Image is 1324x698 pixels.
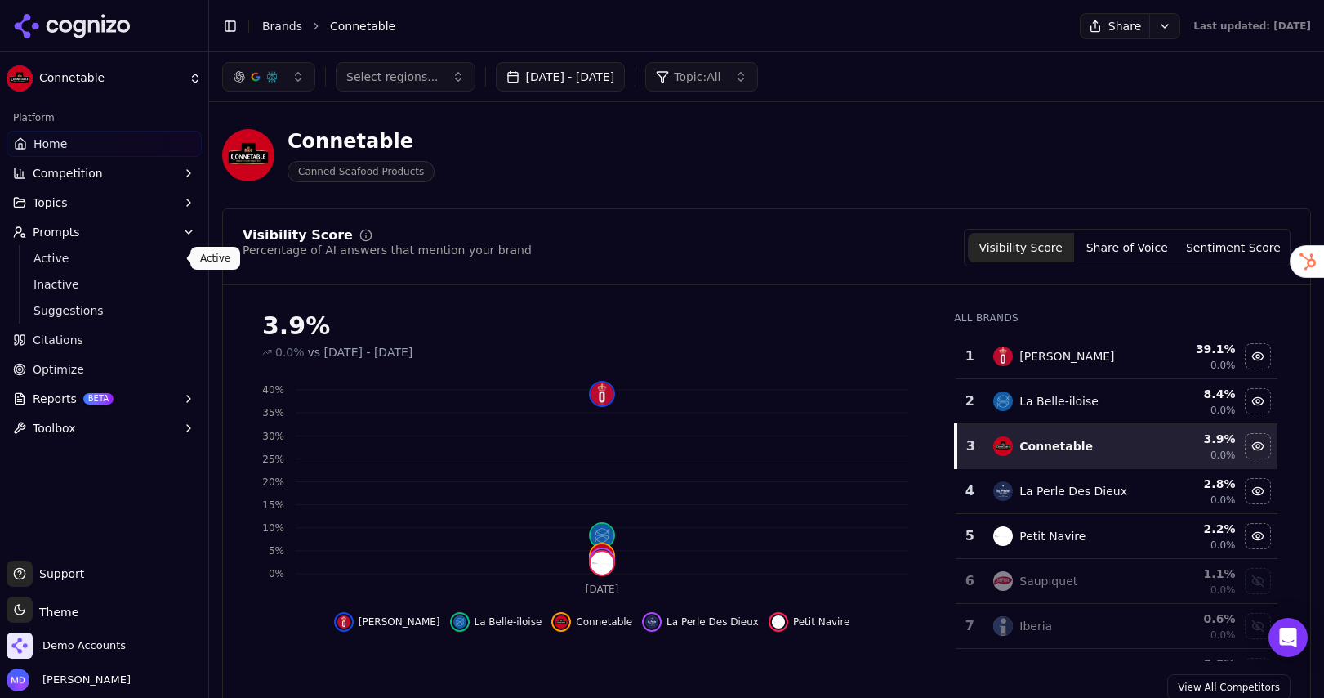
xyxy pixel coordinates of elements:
span: Select regions... [346,69,439,85]
div: 8.4 % [1153,386,1236,402]
tspan: 25% [262,454,284,465]
button: Show iberia data [1245,613,1271,639]
div: La Belle-iloise [1019,393,1099,409]
span: Topics [33,195,68,211]
span: [PERSON_NAME] [359,615,440,629]
img: Connetable [222,129,274,181]
span: La Perle Des Dieux [666,615,759,629]
img: petit navire [772,615,785,629]
button: Prompts [7,219,202,245]
img: la belle-iloise [453,615,466,629]
span: 0.0% [1210,359,1236,372]
div: 2.8 % [1153,476,1236,492]
button: Show le gall data [1245,658,1271,684]
tr: 0.0%Show le gall data [956,649,1277,694]
tr: 2la belle-iloiseLa Belle-iloise8.4%0.0%Hide la belle-iloise data [956,379,1277,424]
span: Toolbox [33,420,76,436]
img: Demo Accounts [7,633,33,659]
a: Optimize [7,356,202,383]
img: la perle des dieux [591,549,613,572]
div: Saupiquet [1019,573,1077,589]
tspan: 40% [262,384,284,396]
img: saupiquet [993,571,1013,591]
button: Hide connetable data [1245,433,1271,459]
span: Theme [33,606,78,619]
span: Demo Accounts [42,638,126,653]
div: 0.6 % [1153,611,1236,627]
img: king oscar [591,383,613,405]
a: Brands [262,20,302,33]
img: iberia [993,616,1013,636]
button: Hide connetable data [551,612,632,632]
button: Hide la belle-iloise data [1245,388,1271,414]
span: 0.0% [1210,584,1236,597]
div: 39.1 % [1153,341,1236,357]
button: Open user button [7,669,131,691]
div: 5 [962,526,977,546]
span: Optimize [33,361,84,378]
span: Reports [33,391,77,407]
div: Connetable [288,128,435,154]
img: la belle-iloise [993,392,1013,411]
img: la perle des dieux [645,615,658,629]
span: Prompts [33,224,80,240]
div: [PERSON_NAME] [1019,348,1114,365]
span: Active [33,250,176,266]
span: 0.0% [1210,404,1236,417]
img: king oscar [337,615,350,629]
button: Share [1080,13,1149,39]
span: 0.0% [275,344,305,360]
div: 0.0 % [1153,655,1236,672]
div: 7 [962,616,977,636]
a: Home [7,131,202,157]
tr: 4la perle des dieuxLa Perle Des Dieux2.8%0.0%Hide la perle des dieux data [956,469,1277,514]
button: Competition [7,160,202,186]
button: Hide la belle-iloise data [450,612,542,632]
span: 0.0% [1210,629,1236,642]
span: Canned Seafood Products [288,161,435,182]
button: Hide petit navire data [1245,523,1271,549]
span: Citations [33,332,83,348]
a: Suggestions [27,299,182,322]
img: Connetable [7,65,33,92]
tspan: 30% [262,431,284,442]
button: Share of Voice [1074,233,1180,262]
div: 1.1 % [1153,566,1236,582]
img: la belle-iloise [591,524,613,547]
nav: breadcrumb [262,18,1047,34]
button: Hide king oscar data [1245,343,1271,369]
div: 1 [962,347,977,366]
div: Open Intercom Messenger [1268,618,1308,657]
button: Toolbox [7,415,202,441]
div: 2.2 % [1153,521,1236,537]
tspan: 10% [262,522,284,534]
button: Topics [7,190,202,216]
div: Petit Navire [1019,528,1086,544]
span: Connetable [576,615,632,629]
a: Citations [7,327,202,353]
img: petit navire [993,526,1013,546]
tspan: 0% [269,568,284,579]
span: Topic: All [674,69,720,85]
button: ReportsBETA [7,386,202,412]
img: connetable [555,615,568,629]
span: Home [33,136,67,152]
tspan: 20% [262,477,284,488]
img: la perle des dieux [993,481,1013,501]
button: Sentiment Score [1180,233,1286,262]
button: Hide la perle des dieux data [642,612,759,632]
a: Inactive [27,273,182,296]
tspan: 35% [262,407,284,418]
span: 0.0% [1210,539,1236,552]
img: connetable [591,544,613,567]
img: connetable [993,436,1013,456]
p: Active [200,252,230,265]
tspan: [DATE] [586,584,619,595]
tr: 5petit navirePetit Navire2.2%0.0%Hide petit navire data [956,514,1277,559]
button: Hide la perle des dieux data [1245,478,1271,504]
span: Connetable [330,18,395,34]
span: vs [DATE] - [DATE] [308,344,413,360]
div: Platform [7,105,202,131]
div: 4 [962,481,977,501]
img: Melissa Dowd [7,669,29,691]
